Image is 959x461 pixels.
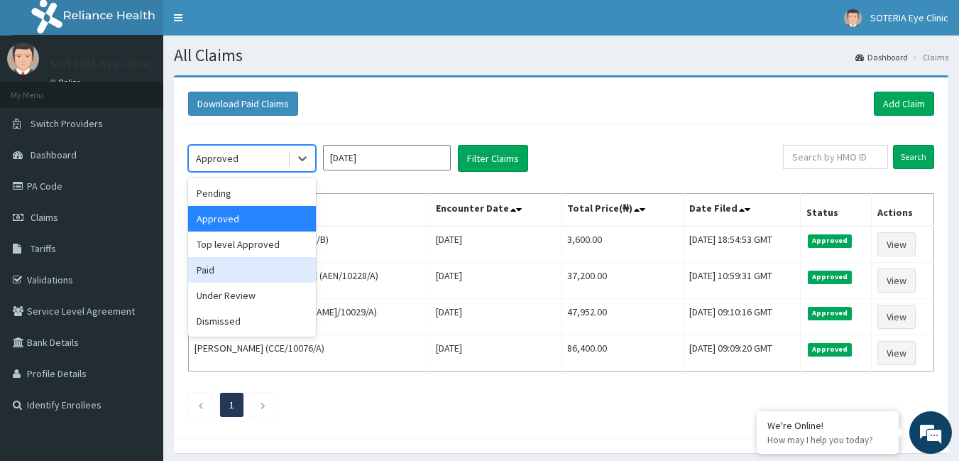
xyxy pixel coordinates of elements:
[877,305,916,329] a: View
[561,335,683,371] td: 86,400.00
[31,211,58,224] span: Claims
[323,145,451,170] input: Select Month and Year
[7,309,270,359] textarea: Type your message and hit 'Enter'
[683,299,800,335] td: [DATE] 09:10:16 GMT
[458,145,528,172] button: Filter Claims
[877,341,916,365] a: View
[877,269,916,293] a: View
[229,398,234,411] a: Page 1 is your current page
[430,299,561,335] td: [DATE]
[808,343,853,356] span: Approved
[188,92,298,116] button: Download Paid Claims
[188,308,316,334] div: Dismissed
[844,9,862,27] img: User Image
[783,145,888,169] input: Search by HMO ID
[683,263,800,299] td: [DATE] 10:59:31 GMT
[50,58,153,70] p: SOTERIA Eye Clinic
[870,11,948,24] span: SOTERIA Eye Clinic
[430,194,561,227] th: Encounter Date
[808,307,853,320] span: Approved
[188,206,316,232] div: Approved
[188,283,316,308] div: Under Review
[430,263,561,299] td: [DATE]
[31,242,56,255] span: Tariffs
[197,398,204,411] a: Previous page
[430,226,561,263] td: [DATE]
[174,46,948,65] h1: All Claims
[233,7,267,41] div: Minimize live chat window
[561,226,683,263] td: 3,600.00
[26,71,57,107] img: d_794563401_company_1708531726252_794563401
[561,194,683,227] th: Total Price(₦)
[188,180,316,206] div: Pending
[893,145,934,169] input: Search
[260,398,266,411] a: Next page
[800,194,872,227] th: Status
[808,271,853,283] span: Approved
[430,335,561,371] td: [DATE]
[683,226,800,263] td: [DATE] 18:54:53 GMT
[909,51,948,63] li: Claims
[767,434,888,446] p: How may I help you today?
[561,299,683,335] td: 47,952.00
[7,43,39,75] img: User Image
[683,335,800,371] td: [DATE] 09:09:20 GMT
[683,194,800,227] th: Date Filed
[189,335,430,371] td: [PERSON_NAME] (CCE/10076/A)
[188,232,316,257] div: Top level Approved
[767,419,888,432] div: We're Online!
[855,51,908,63] a: Dashboard
[188,257,316,283] div: Paid
[74,80,239,98] div: Chat with us now
[31,148,77,161] span: Dashboard
[82,139,196,283] span: We're online!
[196,151,239,166] div: Approved
[808,234,853,247] span: Approved
[872,194,934,227] th: Actions
[874,92,934,116] a: Add Claim
[561,263,683,299] td: 37,200.00
[31,117,103,130] span: Switch Providers
[877,232,916,256] a: View
[50,77,84,87] a: Online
